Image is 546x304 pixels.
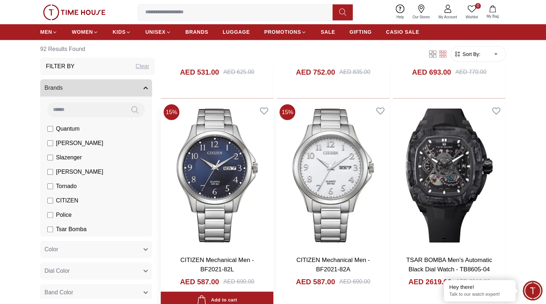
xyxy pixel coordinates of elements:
a: CITIZEN Mechanical Men - BF2021-82A [296,256,370,272]
div: Chat Widget [523,281,542,300]
input: [PERSON_NAME] [47,140,53,146]
span: Band Color [44,288,73,296]
span: Our Stores [410,14,433,20]
img: TSAR BOMBA Men's Automatic Black Dial Watch - TB8605-04 [393,101,505,250]
h3: Filter By [46,62,75,70]
span: CASIO SALE [386,28,419,36]
span: Sort By: [461,50,480,57]
span: Quantum [56,124,80,133]
span: Help [394,14,407,20]
img: CITIZEN Mechanical Men - BF2021-82L [161,101,273,250]
button: Band Color [40,284,152,301]
h6: 92 Results Found [40,40,155,57]
input: [PERSON_NAME] [47,169,53,174]
h4: AED 531.00 [180,67,219,77]
a: KIDS [113,25,131,38]
input: Tsar Bomba [47,226,53,232]
button: My Bag [482,4,503,20]
span: Police [56,210,72,219]
div: AED 690.00 [339,277,370,286]
a: CITIZEN Mechanical Men - BF2021-82L [180,256,254,272]
span: BRANDS [185,28,208,36]
h4: AED 693.00 [412,67,451,77]
span: Tornado [56,182,77,190]
span: KIDS [113,28,126,36]
a: GIFTING [349,25,372,38]
div: Hey there! [449,284,510,291]
span: Slazenger [56,153,82,162]
span: 15 % [164,104,179,120]
span: Brands [44,83,63,92]
a: WOMEN [72,25,98,38]
div: AED 770.00 [455,67,486,76]
span: LUGGAGE [223,28,250,36]
div: AED 625.00 [223,67,254,76]
input: CITIZEN [47,197,53,203]
button: Color [40,240,152,258]
a: BRANDS [185,25,208,38]
a: Our Stores [408,3,434,21]
span: [PERSON_NAME] [56,167,103,176]
span: My Bag [484,14,502,19]
button: Dial Color [40,262,152,279]
span: UNISEX [145,28,165,36]
a: 0Wishlist [461,3,482,21]
span: GIFTING [349,28,372,36]
div: Clear [136,62,149,70]
span: Color [44,245,58,253]
a: UNISEX [145,25,171,38]
a: CASIO SALE [386,25,419,38]
button: Sort By: [454,50,480,57]
span: Wishlist [463,14,481,20]
img: CITIZEN Mechanical Men - BF2021-82A [277,101,389,250]
input: Quantum [47,126,53,131]
a: LUGGAGE [223,25,250,38]
span: Dial Color [44,266,70,275]
div: AED 690.00 [223,277,254,286]
button: Brands [40,79,152,96]
input: Slazenger [47,154,53,160]
h4: AED 587.00 [296,276,335,286]
span: 15 % [279,104,295,120]
span: SALE [321,28,335,36]
a: PROMOTIONS [264,25,306,38]
span: 0 [475,3,481,9]
a: SALE [321,25,335,38]
span: [PERSON_NAME] [56,139,103,147]
span: MEN [40,28,52,36]
span: CITIZEN [56,196,78,205]
h4: AED 2619.00 [408,276,451,286]
div: AED 835.00 [339,67,370,76]
a: Help [392,3,408,21]
a: MEN [40,25,57,38]
h4: AED 752.00 [296,67,335,77]
input: Police [47,212,53,218]
img: ... [43,4,105,20]
input: Tornado [47,183,53,189]
a: TSAR BOMBA Men's Automatic Black Dial Watch - TB8605-04 [406,256,492,272]
span: Tsar Bomba [56,225,86,233]
span: My Account [436,14,460,20]
p: Talk to our watch expert! [449,291,510,298]
h4: AED 587.00 [180,276,219,286]
span: WOMEN [72,28,93,36]
div: AED 2910.00 [456,277,490,286]
span: PROMOTIONS [264,28,301,36]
